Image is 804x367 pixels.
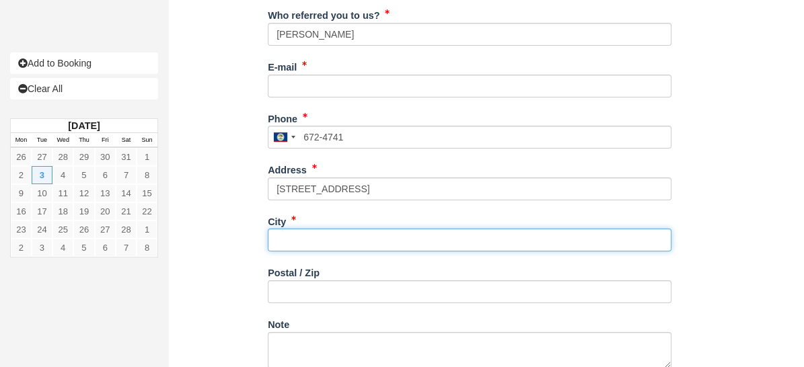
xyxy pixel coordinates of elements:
[137,148,157,166] a: 1
[10,52,158,74] a: Add to Booking
[116,202,137,220] a: 21
[95,166,116,184] a: 6
[68,120,100,131] strong: [DATE]
[11,133,32,148] th: Mon
[73,148,94,166] a: 29
[268,159,307,177] label: Address
[52,184,73,202] a: 11
[52,166,73,184] a: 4
[10,78,158,99] a: Clear All
[52,220,73,239] a: 25
[116,220,137,239] a: 28
[137,202,157,220] a: 22
[11,184,32,202] a: 9
[95,220,116,239] a: 27
[32,220,52,239] a: 24
[95,202,116,220] a: 20
[116,239,137,257] a: 7
[32,184,52,202] a: 10
[73,184,94,202] a: 12
[73,166,94,184] a: 5
[268,313,289,332] label: Note
[73,133,94,148] th: Thu
[11,239,32,257] a: 2
[137,133,157,148] th: Sun
[268,126,299,148] div: Belize: +501
[95,239,116,257] a: 6
[52,202,73,220] a: 18
[73,202,94,220] a: 19
[11,202,32,220] a: 16
[52,148,73,166] a: 28
[137,184,157,202] a: 15
[116,166,137,184] a: 7
[32,148,52,166] a: 27
[137,239,157,257] a: 8
[11,220,32,239] a: 23
[116,148,137,166] a: 31
[268,108,297,126] label: Phone
[137,166,157,184] a: 8
[32,166,52,184] a: 3
[73,239,94,257] a: 5
[116,133,137,148] th: Sat
[116,184,137,202] a: 14
[95,148,116,166] a: 30
[95,133,116,148] th: Fri
[52,239,73,257] a: 4
[73,220,94,239] a: 26
[95,184,116,202] a: 13
[11,148,32,166] a: 26
[32,202,52,220] a: 17
[268,261,320,280] label: Postal / Zip
[52,133,73,148] th: Wed
[268,56,297,75] label: E-mail
[11,166,32,184] a: 2
[268,210,286,229] label: City
[32,133,52,148] th: Tue
[32,239,52,257] a: 3
[137,220,157,239] a: 1
[268,4,379,23] label: Who referred you to us?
